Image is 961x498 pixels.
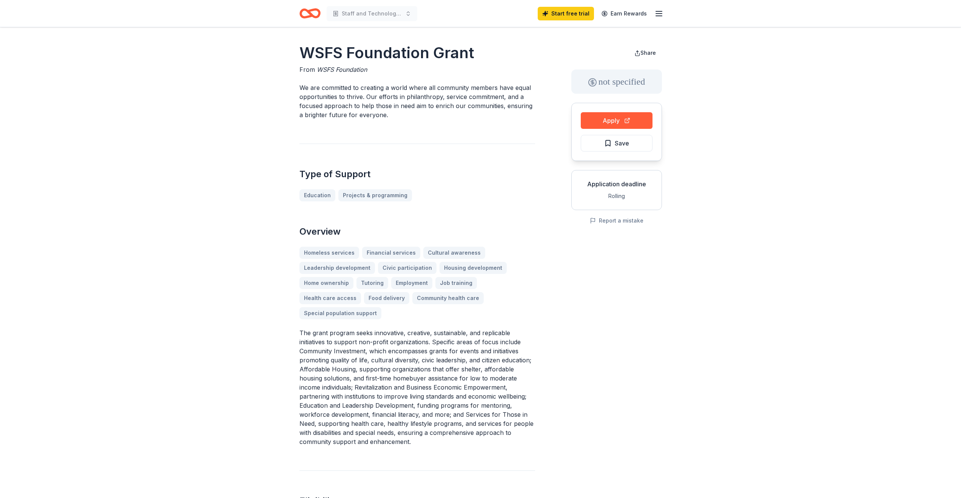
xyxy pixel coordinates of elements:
span: Share [640,49,656,56]
a: Start free trial [538,7,594,20]
button: Share [628,45,662,60]
span: Staff and Technology Expansion Project [342,9,402,18]
span: WSFS Foundation [317,66,367,73]
p: We are committed to creating a world where all community members have equal opportunities to thri... [299,83,535,119]
a: Home [299,5,321,22]
span: Save [615,138,629,148]
h2: Overview [299,226,535,238]
button: Staff and Technology Expansion Project [327,6,417,21]
div: Application deadline [578,179,656,189]
h2: Type of Support [299,168,535,180]
p: The grant program seeks innovative, creative, sustainable, and replicable initiatives to support ... [299,328,535,446]
a: Earn Rewards [597,7,651,20]
a: Projects & programming [338,189,412,201]
div: not specified [571,70,662,94]
button: Apply [581,112,652,129]
a: Education [299,189,335,201]
div: Rolling [578,192,656,201]
h1: WSFS Foundation Grant [299,42,535,63]
div: From [299,65,535,74]
button: Report a mistake [590,216,643,225]
button: Save [581,135,652,152]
